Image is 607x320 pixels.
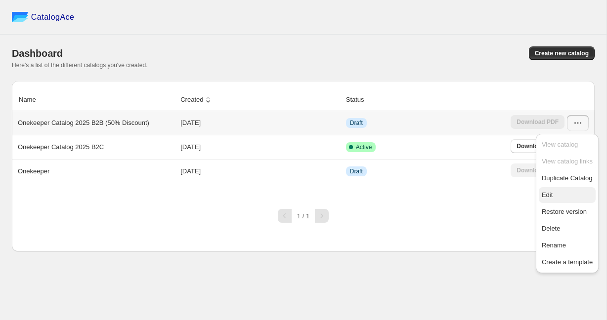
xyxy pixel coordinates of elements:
[542,241,566,249] span: Rename
[18,142,104,152] p: Onekeeper Catalog 2025 B2C
[542,191,553,199] span: Edit
[12,48,63,59] span: Dashboard
[31,12,75,22] span: CatalogAce
[350,167,363,175] span: Draft
[177,111,343,135] td: [DATE]
[297,212,309,220] span: 1 / 1
[345,90,376,109] button: Status
[517,142,559,150] span: Download PDF
[542,141,578,148] span: View catalog
[18,118,149,128] p: Onekeeper Catalog 2025 B2B (50% Discount)
[511,139,564,153] a: Download PDF
[542,158,593,165] span: View catalog links
[542,174,593,182] span: Duplicate Catalog
[12,12,29,22] img: catalog ace
[179,90,215,109] button: Created
[350,119,363,127] span: Draft
[17,90,47,109] button: Name
[12,62,148,69] span: Here's a list of the different catalogs you've created.
[529,46,595,60] button: Create new catalog
[18,166,49,176] p: Onekeeper
[535,49,589,57] span: Create new catalog
[177,159,343,183] td: [DATE]
[542,225,561,232] span: Delete
[542,208,587,215] span: Restore version
[177,135,343,159] td: [DATE]
[356,143,372,151] span: Active
[542,258,593,266] span: Create a template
